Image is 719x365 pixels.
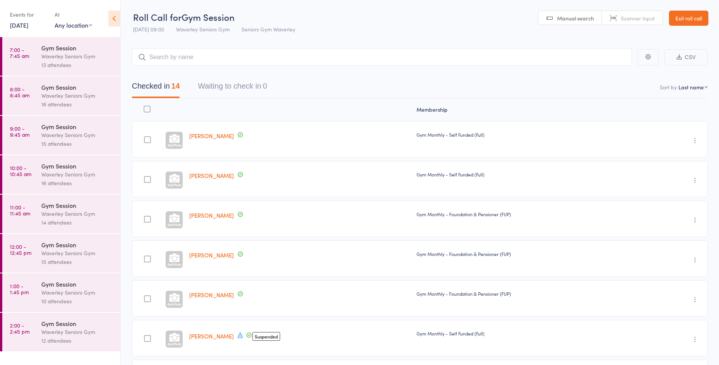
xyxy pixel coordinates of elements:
[41,44,114,52] div: Gym Session
[41,218,114,227] div: 14 attendees
[2,76,120,115] a: 8:00 -8:45 amGym SessionWaverley Seniors Gym16 attendees
[2,313,120,351] a: 2:00 -2:45 pmGym SessionWaverley Seniors Gym12 attendees
[414,102,644,118] div: Membership
[55,8,92,21] div: At
[41,52,114,61] div: Waverley Seniors Gym
[189,251,234,259] a: [PERSON_NAME]
[189,172,234,179] a: [PERSON_NAME]
[41,240,114,249] div: Gym Session
[10,47,29,59] time: 7:00 - 7:45 am
[189,132,234,140] a: [PERSON_NAME]
[10,204,30,216] time: 11:00 - 11:45 am
[41,83,114,91] div: Gym Session
[10,8,47,21] div: Events for
[252,332,280,341] span: Suspended
[417,330,641,337] div: Gym Monthly - Self Funded (Full)
[241,25,295,33] span: Seniors Gym Waverley
[10,125,30,137] time: 9:00 - 9:45 am
[171,82,180,90] div: 14
[41,319,114,328] div: Gym Session
[2,155,120,194] a: 10:00 -10:45 amGym SessionWaverley Seniors Gym16 attendees
[10,165,31,177] time: 10:00 - 10:45 am
[41,201,114,209] div: Gym Session
[132,48,632,66] input: Search by name
[41,288,114,297] div: Waverley Seniors Gym
[2,273,120,312] a: 1:00 -1:45 pmGym SessionWaverley Seniors Gym10 attendees
[41,297,114,306] div: 10 attendees
[189,211,234,219] a: [PERSON_NAME]
[41,280,114,288] div: Gym Session
[41,209,114,218] div: Waverley Seniors Gym
[669,11,708,26] a: Exit roll call
[41,249,114,257] div: Waverley Seniors Gym
[41,61,114,69] div: 13 attendees
[41,131,114,139] div: Waverley Seniors Gym
[176,25,230,33] span: Waverley Seniors Gym
[55,21,92,29] div: Any location
[10,283,29,295] time: 1:00 - 1:45 pm
[41,162,114,170] div: Gym Session
[2,195,120,233] a: 11:00 -11:45 amGym SessionWaverley Seniors Gym14 attendees
[417,211,641,217] div: Gym Monthly - Foundation & Pensioner (FUP)
[41,122,114,131] div: Gym Session
[417,131,641,138] div: Gym Monthly - Self Funded (Full)
[41,257,114,266] div: 15 attendees
[41,336,114,345] div: 12 attendees
[417,171,641,178] div: Gym Monthly - Self Funded (Full)
[664,49,708,66] button: CSV
[10,243,31,256] time: 12:00 - 12:45 pm
[132,78,180,98] button: Checked in14
[621,14,655,22] span: Scanner input
[133,25,164,33] span: [DATE] 09:00
[263,82,267,90] div: 0
[2,37,120,76] a: 7:00 -7:45 amGym SessionWaverley Seniors Gym13 attendees
[660,83,677,91] label: Sort by
[41,91,114,100] div: Waverley Seniors Gym
[182,11,235,23] span: Gym Session
[557,14,594,22] span: Manual search
[10,86,30,98] time: 8:00 - 8:45 am
[678,83,704,91] div: Last name
[2,234,120,273] a: 12:00 -12:45 pmGym SessionWaverley Seniors Gym15 attendees
[189,291,234,299] a: [PERSON_NAME]
[41,179,114,187] div: 16 attendees
[10,322,30,334] time: 2:00 - 2:45 pm
[417,251,641,257] div: Gym Monthly - Foundation & Pensioner (FUP)
[10,21,28,29] a: [DATE]
[198,78,267,98] button: Waiting to check in0
[133,11,182,23] span: Roll Call for
[417,290,641,297] div: Gym Monthly - Foundation & Pensioner (FUP)
[41,139,114,148] div: 15 attendees
[2,116,120,154] a: 9:00 -9:45 amGym SessionWaverley Seniors Gym15 attendees
[41,328,114,336] div: Waverley Seniors Gym
[189,332,234,340] a: [PERSON_NAME]
[41,100,114,109] div: 16 attendees
[41,170,114,179] div: Waverley Seniors Gym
